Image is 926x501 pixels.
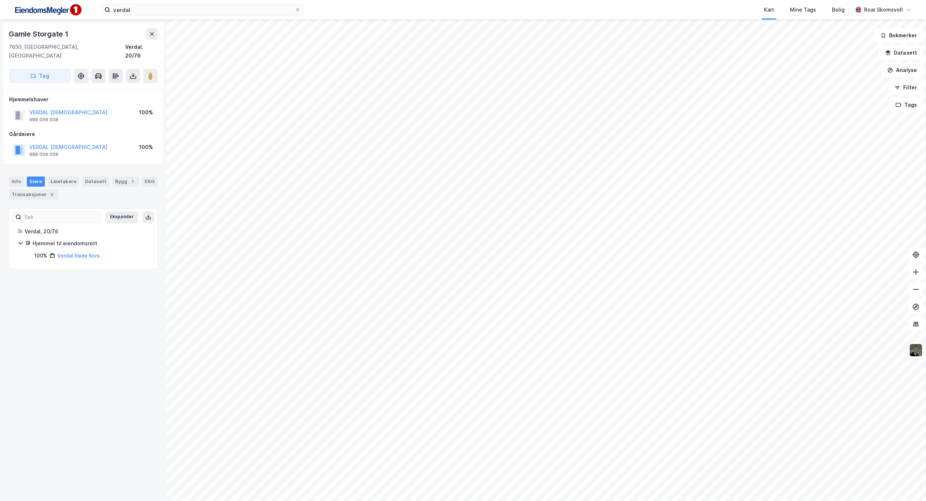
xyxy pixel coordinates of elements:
[29,152,58,157] div: 988 009 008
[57,252,100,259] a: Verdal Røde Kors
[27,177,45,187] div: Eiere
[889,98,923,112] button: Tags
[9,177,24,187] div: Info
[29,117,58,123] div: 988 009 008
[48,191,55,198] div: 3
[82,177,109,187] div: Datasett
[9,43,125,60] div: 7650, [GEOGRAPHIC_DATA], [GEOGRAPHIC_DATA]
[890,466,926,501] iframe: Chat Widget
[139,143,153,152] div: 100%
[890,466,926,501] div: Kontrollprogram for chat
[139,108,153,117] div: 100%
[142,177,157,187] div: ESG
[832,5,845,14] div: Bolig
[9,69,71,83] button: Tag
[125,43,158,60] div: Verdal, 20/76
[21,212,101,222] input: Søk
[9,190,58,200] div: Transaksjoner
[129,178,136,185] div: 1
[112,177,139,187] div: Bygg
[864,5,903,14] div: Roar Skomsvoll
[874,28,923,43] button: Bokmerker
[33,239,149,248] div: Hjemmel til eiendomsrett
[12,2,84,18] img: F4PB6Px+NJ5v8B7XTbfpPpyloAAAAASUVORK5CYII=
[48,177,79,187] div: Leietakere
[9,130,157,139] div: Gårdeiere
[9,28,70,40] div: Gamle Storgate 1
[790,5,816,14] div: Mine Tags
[888,80,923,95] button: Filter
[909,343,923,357] img: 9k=
[764,5,774,14] div: Kart
[9,95,157,104] div: Hjemmelshaver
[881,63,923,77] button: Analyse
[25,227,149,236] div: Verdal, 20/76
[105,211,138,223] button: Ekspander
[879,46,923,60] button: Datasett
[34,251,47,260] div: 100%
[110,4,295,15] input: Søk på adresse, matrikkel, gårdeiere, leietakere eller personer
